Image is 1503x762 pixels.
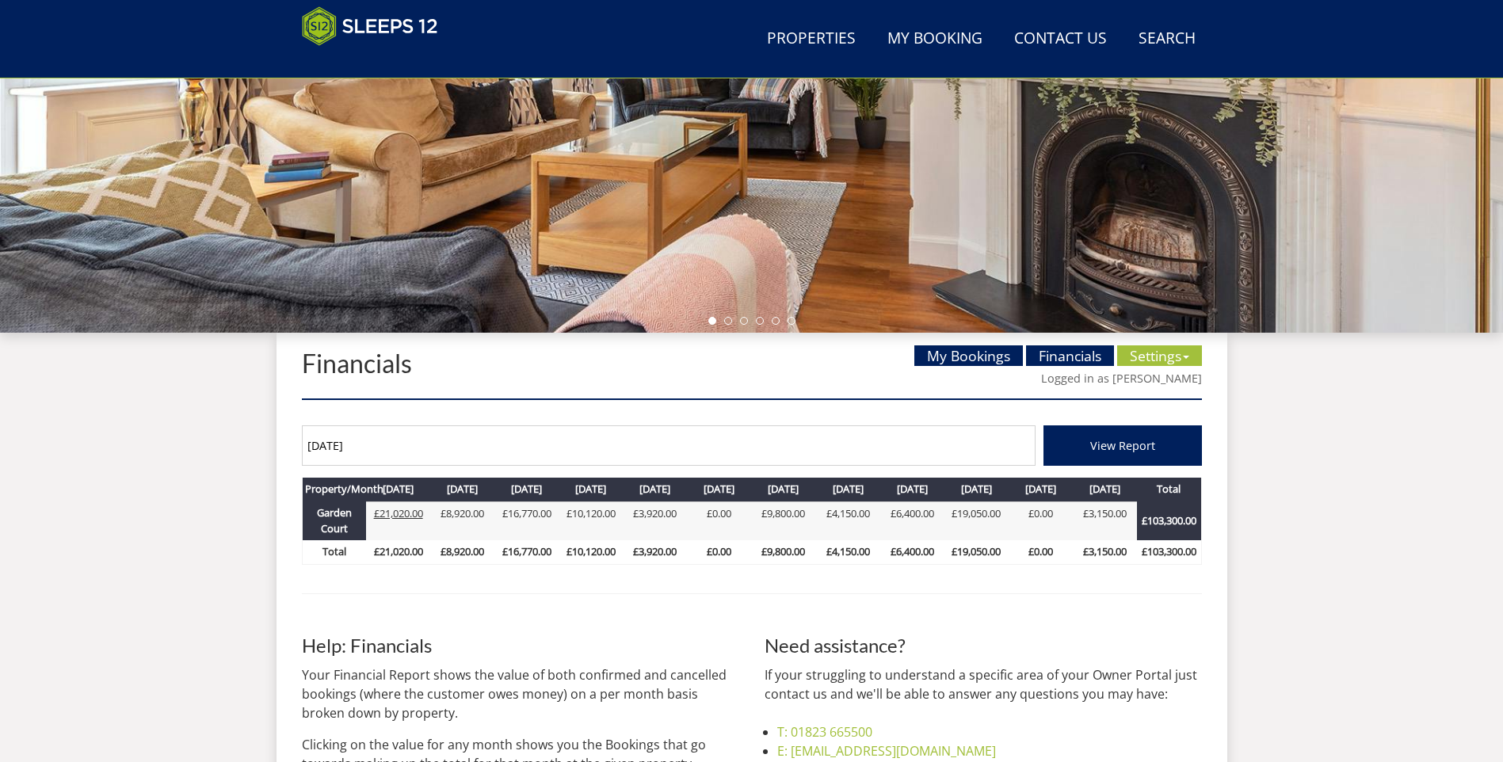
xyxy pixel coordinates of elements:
[1090,438,1155,453] span: View Report
[302,6,438,46] img: Sleeps 12
[302,540,366,564] th: Total
[687,478,751,501] th: [DATE]
[559,478,623,501] th: [DATE]
[430,540,494,564] th: £8,920.00
[623,478,687,501] th: [DATE]
[914,345,1023,366] a: My Bookings
[1009,478,1073,501] th: [DATE]
[751,540,815,564] th: £9,800.00
[707,506,731,520] a: £0.00
[302,478,366,501] th: Property/Month
[880,540,944,564] th: £6,400.00
[1008,21,1113,57] a: Contact Us
[1026,345,1114,366] a: Financials
[944,478,1009,501] th: [DATE]
[430,478,494,501] th: [DATE]
[441,506,484,520] a: £8,920.00
[880,478,944,501] th: [DATE]
[1043,425,1202,466] button: View Report
[1009,540,1073,564] th: £0.00
[1117,345,1202,366] a: Settings
[952,506,1001,520] a: £19,050.00
[891,506,934,520] a: £6,400.00
[1073,540,1137,564] th: £3,150.00
[494,478,559,501] th: [DATE]
[765,665,1202,703] p: If your struggling to understand a specific area of your Owner Portal just contact us and we'll b...
[302,665,739,722] p: Your Financial Report shows the value of both confirmed and cancelled bookings (where the custome...
[317,505,352,535] a: Garden Court
[623,540,687,564] th: £3,920.00
[366,540,430,564] th: £21,020.00
[761,506,805,520] a: £9,800.00
[1028,506,1053,520] a: £0.00
[1137,478,1201,501] th: Total
[294,55,460,69] iframe: Customer reviews powered by Trustpilot
[777,723,872,741] a: T: 01823 665500
[687,540,751,564] th: £0.00
[566,506,616,520] a: £10,120.00
[633,506,677,520] a: £3,920.00
[302,425,1036,466] input: Month/Year
[1041,371,1202,386] a: Logged in as [PERSON_NAME]
[302,635,739,656] h3: Help: Financials
[751,478,815,501] th: [DATE]
[559,540,623,564] th: £10,120.00
[777,742,996,760] a: E: [EMAIL_ADDRESS][DOMAIN_NAME]
[1132,21,1202,57] a: Search
[366,478,430,501] th: [DATE]
[765,635,1202,656] h3: Need assistance?
[494,540,559,564] th: £16,770.00
[826,506,870,520] a: £4,150.00
[1137,540,1201,564] th: £103,300.00
[881,21,989,57] a: My Booking
[374,506,423,520] a: £21,020.00
[1083,506,1127,520] a: £3,150.00
[1137,501,1201,540] th: £103,300.00
[944,540,1009,564] th: £19,050.00
[816,540,880,564] th: £4,150.00
[302,348,412,379] a: Financials
[1073,478,1137,501] th: [DATE]
[502,506,551,520] a: £16,770.00
[816,478,880,501] th: [DATE]
[761,21,862,57] a: Properties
